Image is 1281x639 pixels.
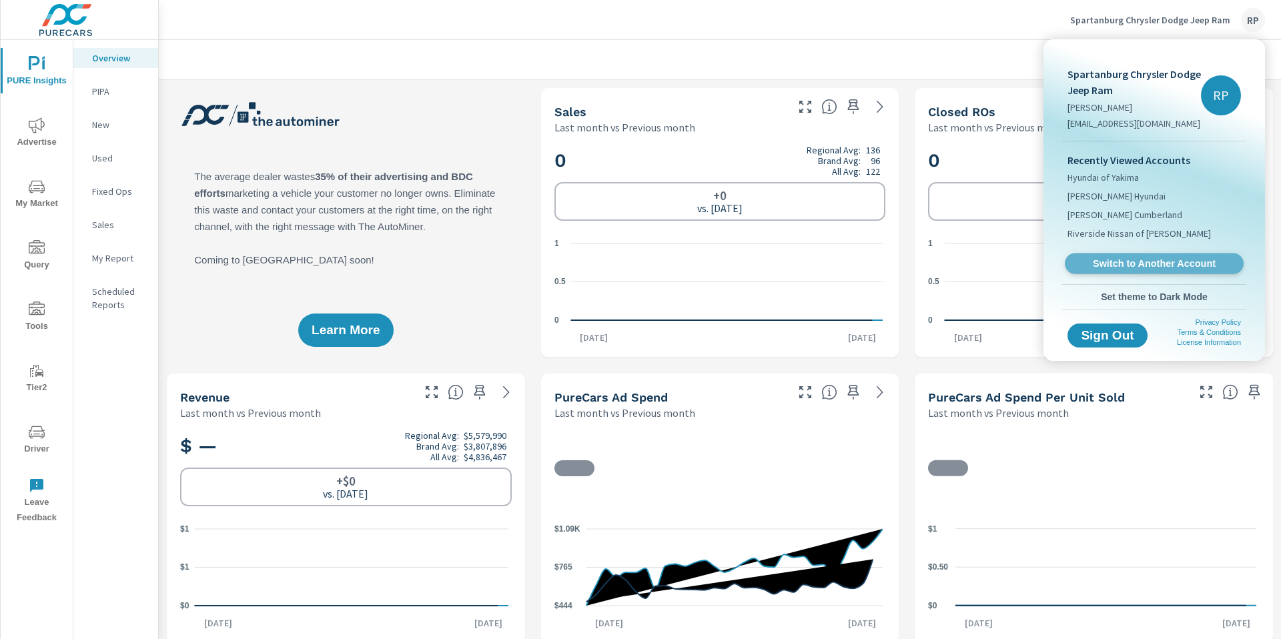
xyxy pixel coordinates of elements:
[1062,285,1246,309] button: Set theme to Dark Mode
[1067,101,1201,114] p: [PERSON_NAME]
[1067,208,1182,221] span: [PERSON_NAME] Cumberland
[1067,189,1166,203] span: [PERSON_NAME] Hyundai
[1067,324,1148,348] button: Sign Out
[1201,75,1241,115] div: RP
[1072,257,1236,270] span: Switch to Another Account
[1067,152,1241,168] p: Recently Viewed Accounts
[1067,291,1241,303] span: Set theme to Dark Mode
[1177,338,1241,346] a: License Information
[1178,328,1241,336] a: Terms & Conditions
[1067,117,1201,130] p: [EMAIL_ADDRESS][DOMAIN_NAME]
[1067,227,1211,240] span: Riverside Nissan of [PERSON_NAME]
[1067,171,1139,184] span: Hyundai of Yakima
[1196,318,1241,326] a: Privacy Policy
[1067,66,1201,98] p: Spartanburg Chrysler Dodge Jeep Ram
[1078,330,1137,342] span: Sign Out
[1065,253,1244,274] a: Switch to Another Account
